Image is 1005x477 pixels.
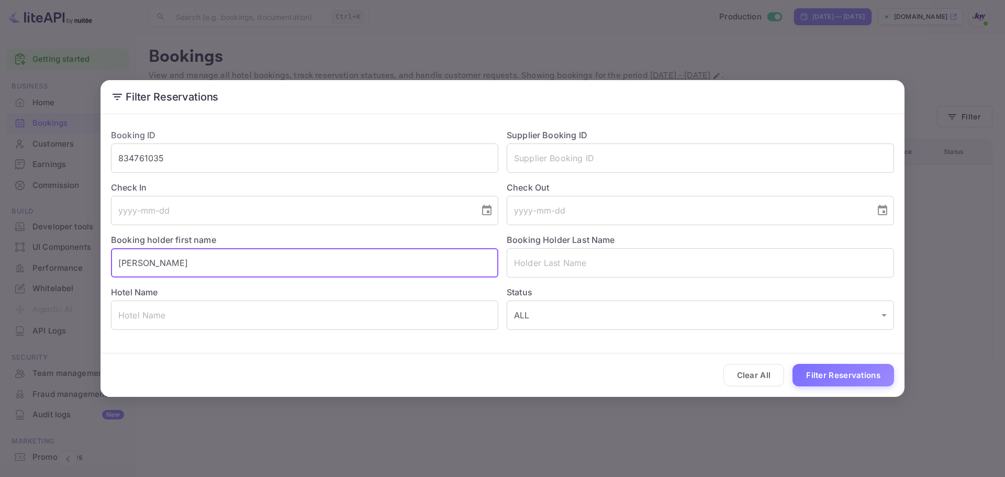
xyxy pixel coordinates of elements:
label: Check Out [507,181,894,194]
label: Check In [111,181,498,194]
input: yyyy-mm-dd [111,196,472,225]
button: Choose date [476,200,497,221]
input: Holder Last Name [507,248,894,278]
button: Filter Reservations [792,364,894,386]
h2: Filter Reservations [100,80,904,114]
label: Status [507,286,894,298]
label: Hotel Name [111,287,158,297]
label: Booking holder first name [111,235,216,245]
input: yyyy-mm-dd [507,196,868,225]
label: Booking Holder Last Name [507,235,615,245]
input: Supplier Booking ID [507,143,894,173]
label: Booking ID [111,130,156,140]
input: Holder First Name [111,248,498,278]
label: Supplier Booking ID [507,130,587,140]
button: Choose date [872,200,893,221]
input: Booking ID [111,143,498,173]
input: Hotel Name [111,301,498,330]
div: ALL [507,301,894,330]
button: Clear All [723,364,785,386]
